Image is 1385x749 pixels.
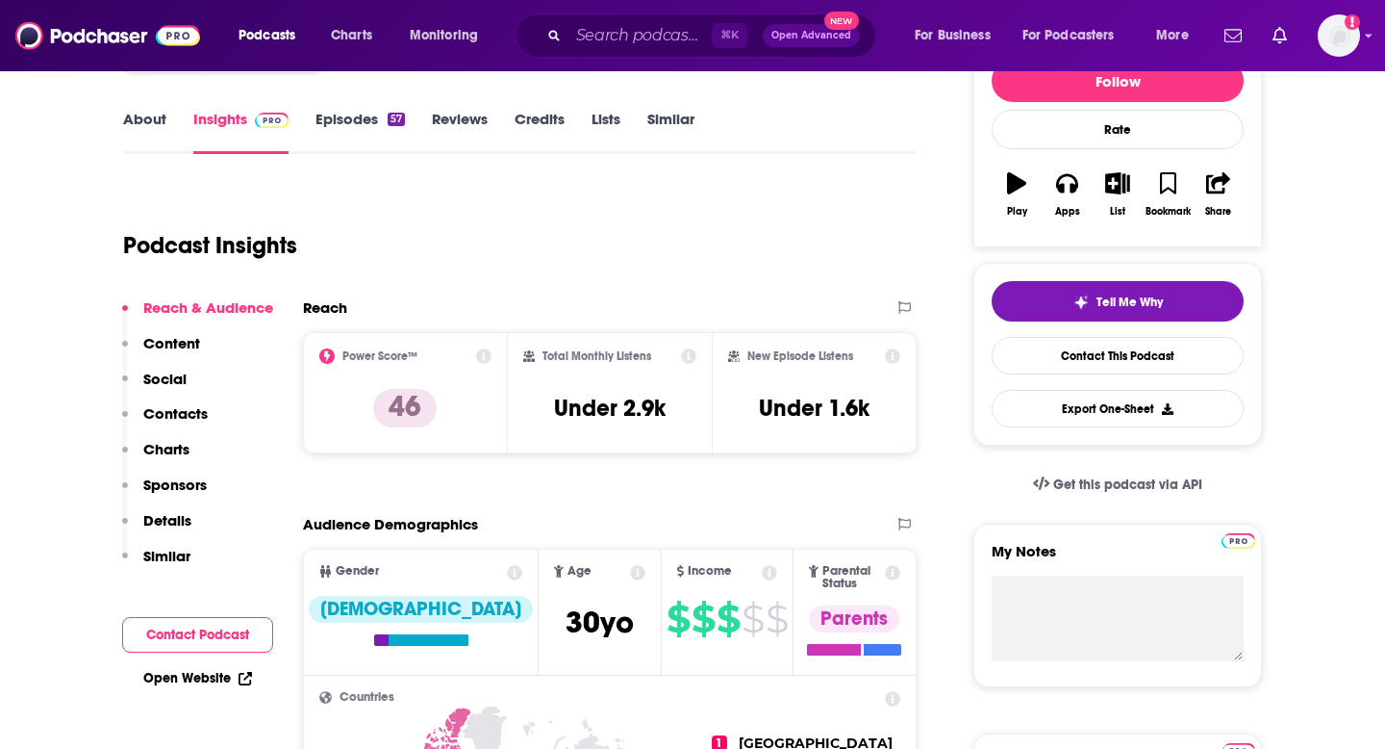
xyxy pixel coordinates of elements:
[143,547,190,565] p: Similar
[992,390,1244,427] button: Export One-Sheet
[1156,22,1189,49] span: More
[566,604,634,641] span: 30 yo
[315,110,405,154] a: Episodes57
[123,110,166,154] a: About
[143,440,189,458] p: Charts
[692,604,715,634] span: $
[340,691,394,704] span: Countries
[647,110,694,154] a: Similar
[373,389,437,427] p: 46
[1265,19,1295,52] a: Show notifications dropdown
[1318,14,1360,57] img: User Profile
[1318,14,1360,57] button: Show profile menu
[239,22,295,49] span: Podcasts
[763,24,860,47] button: Open AdvancedNew
[542,349,651,363] h2: Total Monthly Listens
[122,547,190,582] button: Similar
[432,110,488,154] a: Reviews
[342,349,417,363] h2: Power Score™
[1146,206,1191,218] div: Bookmark
[515,110,565,154] a: Credits
[122,476,207,511] button: Sponsors
[410,22,478,49] span: Monitoring
[1345,14,1360,30] svg: Add a profile image
[143,370,187,388] p: Social
[667,604,690,634] span: $
[225,20,320,51] button: open menu
[1318,14,1360,57] span: Logged in as redsetterpr
[771,31,851,40] span: Open Advanced
[747,349,853,363] h2: New Episode Listens
[822,565,882,590] span: Parental Status
[712,23,747,48] span: ⌘ K
[759,394,869,423] h3: Under 1.6k
[388,113,405,126] div: 57
[1194,160,1244,229] button: Share
[143,298,273,317] p: Reach & Audience
[1022,22,1115,49] span: For Podcasters
[717,604,740,634] span: $
[992,337,1244,374] a: Contact This Podcast
[742,604,764,634] span: $
[824,12,859,30] span: New
[1007,206,1027,218] div: Play
[534,13,894,58] div: Search podcasts, credits, & more...
[1018,461,1218,508] a: Get this podcast via API
[309,596,533,623] div: [DEMOGRAPHIC_DATA]
[122,298,273,334] button: Reach & Audience
[143,334,200,352] p: Content
[1217,19,1249,52] a: Show notifications dropdown
[143,404,208,423] p: Contacts
[688,565,732,578] span: Income
[992,60,1244,102] button: Follow
[592,110,620,154] a: Lists
[143,476,207,494] p: Sponsors
[336,565,379,578] span: Gender
[122,617,273,653] button: Contact Podcast
[901,20,1015,51] button: open menu
[1110,206,1125,218] div: List
[554,394,666,423] h3: Under 2.9k
[1143,20,1213,51] button: open menu
[1205,206,1231,218] div: Share
[915,22,991,49] span: For Business
[1073,295,1089,310] img: tell me why sparkle
[992,281,1244,322] button: tell me why sparkleTell Me Why
[303,515,478,533] h2: Audience Demographics
[122,370,187,405] button: Social
[1093,160,1143,229] button: List
[122,511,191,547] button: Details
[1042,160,1092,229] button: Apps
[123,231,297,260] h1: Podcast Insights
[255,113,289,128] img: Podchaser Pro
[766,604,788,634] span: $
[1221,533,1255,549] img: Podchaser Pro
[1221,530,1255,549] a: Pro website
[992,160,1042,229] button: Play
[992,542,1244,576] label: My Notes
[122,440,189,476] button: Charts
[143,670,252,686] a: Open Website
[396,20,503,51] button: open menu
[122,404,208,440] button: Contacts
[318,20,384,51] a: Charts
[1055,206,1080,218] div: Apps
[1053,477,1202,493] span: Get this podcast via API
[1143,160,1193,229] button: Bookmark
[568,20,712,51] input: Search podcasts, credits, & more...
[15,17,200,54] img: Podchaser - Follow, Share and Rate Podcasts
[303,298,347,317] h2: Reach
[331,22,372,49] span: Charts
[122,334,200,370] button: Content
[1096,295,1163,310] span: Tell Me Why
[193,110,289,154] a: InsightsPodchaser Pro
[809,606,899,633] div: Parents
[1010,20,1143,51] button: open menu
[992,110,1244,149] div: Rate
[567,565,592,578] span: Age
[143,511,191,529] p: Details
